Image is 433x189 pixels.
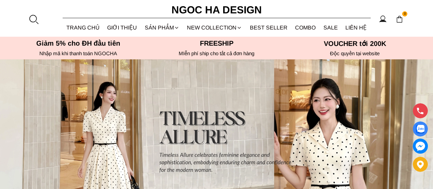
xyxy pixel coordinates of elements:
h6: MIễn phí ship cho tất cả đơn hàng [150,50,284,57]
a: Display image [413,121,428,137]
div: SẢN PHẨM [141,19,183,37]
img: img-CART-ICON-ksit0nf1 [396,15,403,23]
img: Display image [416,125,424,133]
a: NEW COLLECTION [183,19,246,37]
a: TRANG CHỦ [63,19,104,37]
a: LIÊN HỆ [342,19,371,37]
h6: Độc quyền tại website [288,50,422,57]
a: messenger [413,139,428,154]
a: Ngoc Ha Design [165,2,268,18]
h5: VOUCHER tới 200K [288,39,422,48]
font: Giảm 5% cho ĐH đầu tiên [36,39,120,47]
span: 0 [402,11,408,17]
a: Combo [291,19,320,37]
a: GIỚI THIỆU [103,19,141,37]
font: Freeship [200,39,233,47]
a: BEST SELLER [246,19,292,37]
a: SALE [320,19,342,37]
font: Nhập mã khi thanh toán NGOCHA [39,50,117,56]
